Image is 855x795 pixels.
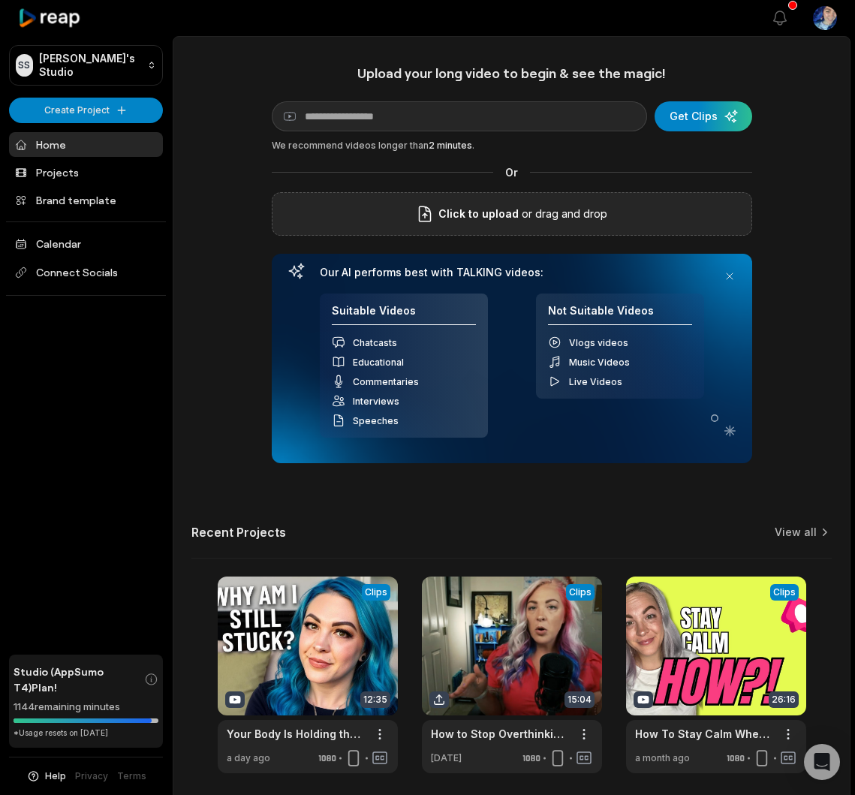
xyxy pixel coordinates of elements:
[45,769,66,783] span: Help
[14,664,144,695] span: Studio (AppSumo T4) Plan!
[353,376,419,387] span: Commentaries
[548,304,692,326] h4: Not Suitable Videos
[39,52,141,79] p: [PERSON_NAME]'s Studio
[9,98,163,123] button: Create Project
[9,188,163,212] a: Brand template
[75,769,108,783] a: Privacy
[519,205,607,223] p: or drag and drop
[26,769,66,783] button: Help
[431,726,569,742] a: How to Stop Overthinking After a Date & Actually Enjoy It
[569,357,630,368] span: Music Videos
[635,726,773,742] a: How To Stay Calm When Your Kid Loses It! Why Gentle Parenting Doesn’t Work
[438,205,519,223] span: Click to upload
[227,726,365,742] a: Your Body Is Holding the Mother Wound: Why You’re Still Stuck (Even After Talk Therapy)
[804,744,840,780] div: Open Intercom Messenger
[353,357,404,368] span: Educational
[14,727,158,739] div: *Usage resets on [DATE]
[429,140,472,151] span: 2 minutes
[353,396,399,407] span: Interviews
[191,525,286,540] h2: Recent Projects
[353,337,397,348] span: Chatcasts
[569,376,622,387] span: Live Videos
[9,259,163,286] span: Connect Socials
[9,231,163,256] a: Calendar
[9,132,163,157] a: Home
[320,266,704,279] h3: Our AI performs best with TALKING videos:
[9,160,163,185] a: Projects
[775,525,817,540] a: View all
[272,139,752,152] div: We recommend videos longer than .
[117,769,146,783] a: Terms
[332,304,476,326] h4: Suitable Videos
[272,65,752,82] h1: Upload your long video to begin & see the magic!
[14,700,158,715] div: 1144 remaining minutes
[655,101,752,131] button: Get Clips
[16,54,33,77] div: SS
[353,415,399,426] span: Speeches
[569,337,628,348] span: Vlogs videos
[493,164,530,180] span: Or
